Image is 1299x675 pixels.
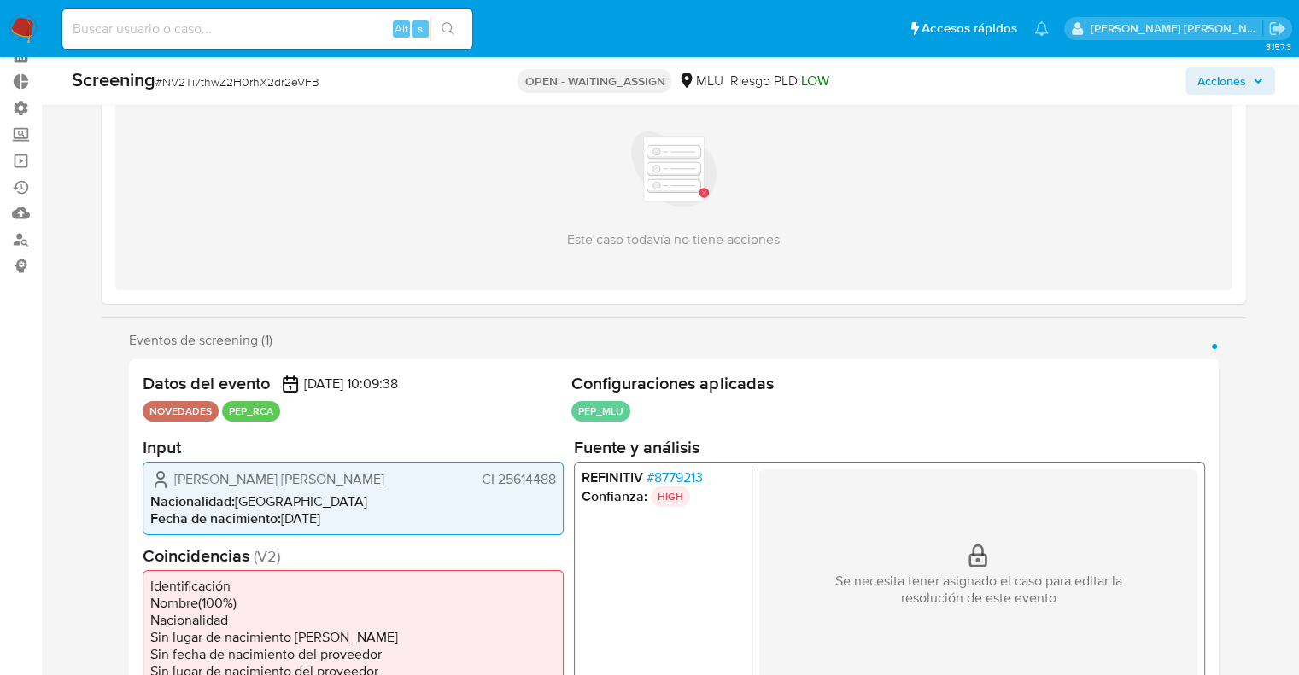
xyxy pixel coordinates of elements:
[800,71,828,90] span: LOW
[1265,40,1290,54] span: 3.157.3
[518,69,671,93] p: OPEN - WAITING_ASSIGN
[155,73,319,90] span: # NV2Ti7thwZ2H0rhX2dr2eVFB
[430,17,465,41] button: search-icon
[678,72,723,90] div: MLU
[1091,20,1263,37] p: marianela.tarsia@mercadolibre.com
[1268,20,1286,38] a: Salir
[62,18,472,40] input: Buscar usuario o caso...
[418,20,423,37] span: s
[1034,21,1049,36] a: Notificaciones
[1185,67,1275,95] button: Acciones
[729,72,828,90] span: Riesgo PLD:
[1197,67,1246,95] span: Acciones
[922,20,1017,38] span: Accesos rápidos
[395,20,408,37] span: Alt
[72,66,155,93] b: Screening
[631,126,717,212] img: empty_list.svg
[567,230,780,249] p: Este caso todavía no tiene acciones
